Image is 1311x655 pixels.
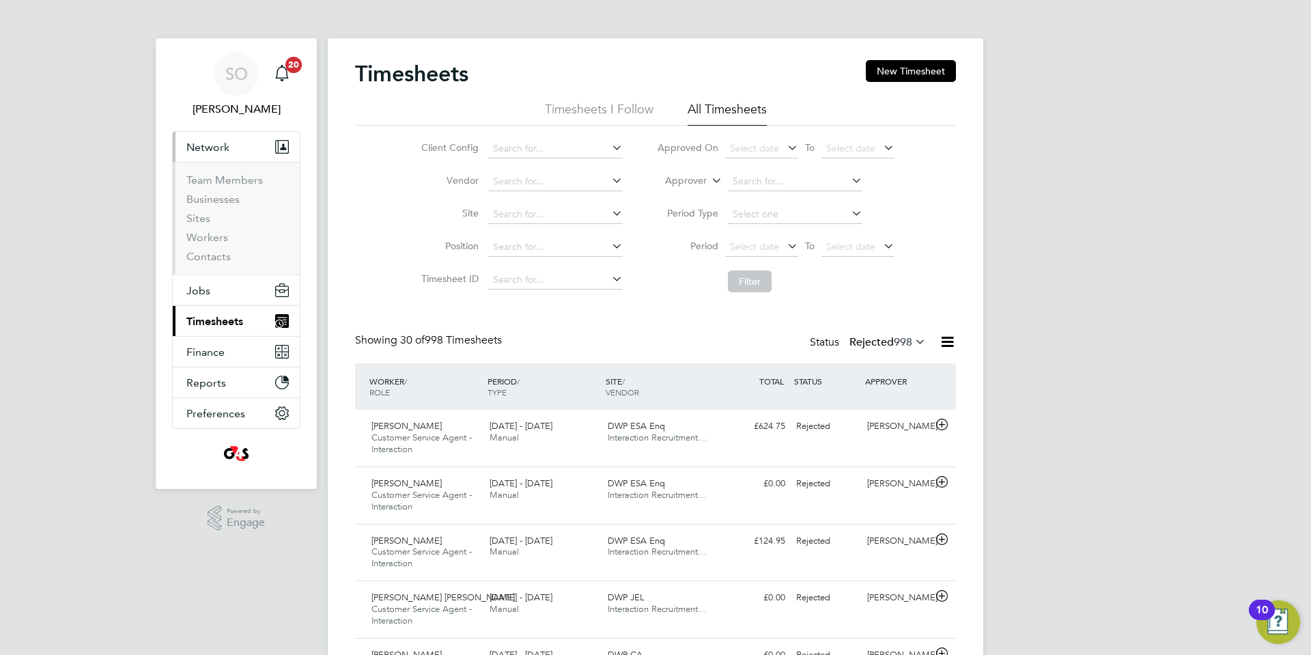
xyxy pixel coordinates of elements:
[866,60,956,82] button: New Timesheet
[688,101,767,126] li: All Timesheets
[488,172,623,191] input: Search for...
[172,443,300,464] a: Go to home page
[355,333,505,348] div: Showing
[608,420,665,432] span: DWP ESA Enq
[417,273,479,285] label: Timesheet ID
[791,369,862,393] div: STATUS
[720,473,791,495] div: £0.00
[608,489,707,501] span: Interaction Recruitment…
[645,174,707,188] label: Approver
[173,275,300,305] button: Jobs
[826,142,875,154] span: Select date
[720,530,791,553] div: £124.95
[173,132,300,162] button: Network
[490,603,519,615] span: Manual
[417,141,479,154] label: Client Config
[172,52,300,117] a: SO[PERSON_NAME]
[227,517,265,529] span: Engage
[720,587,791,609] div: £0.00
[186,315,243,328] span: Timesheets
[608,477,665,489] span: DWP ESA Enq
[602,369,720,404] div: SITE
[801,139,819,156] span: To
[173,367,300,398] button: Reports
[371,535,442,546] span: [PERSON_NAME]
[791,473,862,495] div: Rejected
[371,546,472,569] span: Customer Service Agent - Interaction
[186,193,240,206] a: Businesses
[172,101,300,117] span: Samantha Orchard
[608,432,707,443] span: Interaction Recruitment…
[208,505,266,531] a: Powered byEngage
[488,238,623,257] input: Search for...
[622,376,625,387] span: /
[355,60,468,87] h2: Timesheets
[490,535,552,546] span: [DATE] - [DATE]
[488,270,623,290] input: Search for...
[490,432,519,443] span: Manual
[186,250,231,263] a: Contacts
[606,387,639,398] span: VENDOR
[369,387,390,398] span: ROLE
[608,591,645,603] span: DWP JEL
[894,335,912,349] span: 998
[400,333,425,347] span: 30 of
[417,174,479,186] label: Vendor
[810,333,929,352] div: Status
[728,172,862,191] input: Search for...
[657,240,718,252] label: Period
[759,376,784,387] span: TOTAL
[156,38,317,489] nav: Main navigation
[849,335,926,349] label: Rejected
[186,231,228,244] a: Workers
[862,369,933,393] div: APPROVER
[791,530,862,553] div: Rejected
[545,101,653,126] li: Timesheets I Follow
[186,284,210,297] span: Jobs
[490,591,552,603] span: [DATE] - [DATE]
[285,57,302,73] span: 20
[488,387,507,398] span: TYPE
[720,415,791,438] div: £624.75
[371,477,442,489] span: [PERSON_NAME]
[657,141,718,154] label: Approved On
[186,173,263,186] a: Team Members
[728,270,772,292] button: Filter
[608,546,707,557] span: Interaction Recruitment…
[186,346,225,359] span: Finance
[488,205,623,224] input: Search for...
[186,407,245,420] span: Preferences
[173,398,300,428] button: Preferences
[173,306,300,336] button: Timesheets
[862,473,933,495] div: [PERSON_NAME]
[862,587,933,609] div: [PERSON_NAME]
[366,369,484,404] div: WORKER
[484,369,602,404] div: PERIOD
[791,587,862,609] div: Rejected
[371,420,442,432] span: [PERSON_NAME]
[730,142,779,154] span: Select date
[417,207,479,219] label: Site
[173,162,300,275] div: Network
[186,141,229,154] span: Network
[417,240,479,252] label: Position
[657,207,718,219] label: Period Type
[371,432,472,455] span: Customer Service Agent - Interaction
[173,337,300,367] button: Finance
[490,420,552,432] span: [DATE] - [DATE]
[400,333,502,347] span: 998 Timesheets
[404,376,407,387] span: /
[371,489,472,512] span: Customer Service Agent - Interaction
[371,603,472,626] span: Customer Service Agent - Interaction
[186,212,210,225] a: Sites
[801,237,819,255] span: To
[517,376,520,387] span: /
[791,415,862,438] div: Rejected
[730,240,779,253] span: Select date
[1256,600,1300,644] button: Open Resource Center, 10 new notifications
[186,376,226,389] span: Reports
[608,603,707,615] span: Interaction Recruitment…
[488,139,623,158] input: Search for...
[220,443,253,464] img: g4s4-logo-retina.png
[371,591,515,603] span: [PERSON_NAME] [PERSON_NAME]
